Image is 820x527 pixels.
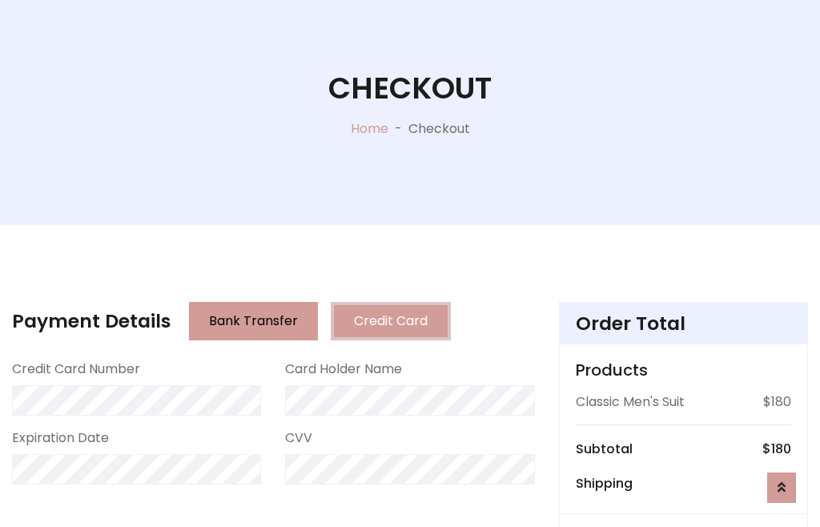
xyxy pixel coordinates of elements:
h6: $ [762,441,791,457]
p: - [388,119,408,139]
p: Classic Men's Suit [576,392,685,412]
a: Home [351,119,388,138]
p: Checkout [408,119,470,139]
p: $180 [763,392,791,412]
label: Credit Card Number [12,360,140,379]
h1: Checkout [328,70,492,107]
label: CVV [285,428,312,448]
h6: Shipping [576,476,633,491]
button: Bank Transfer [189,302,318,340]
span: 180 [771,440,791,458]
button: Credit Card [331,302,451,340]
h4: Order Total [576,312,791,335]
h6: Subtotal [576,441,633,457]
label: Expiration Date [12,428,109,448]
h4: Payment Details [12,310,171,332]
label: Card Holder Name [285,360,402,379]
h5: Products [576,360,791,380]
